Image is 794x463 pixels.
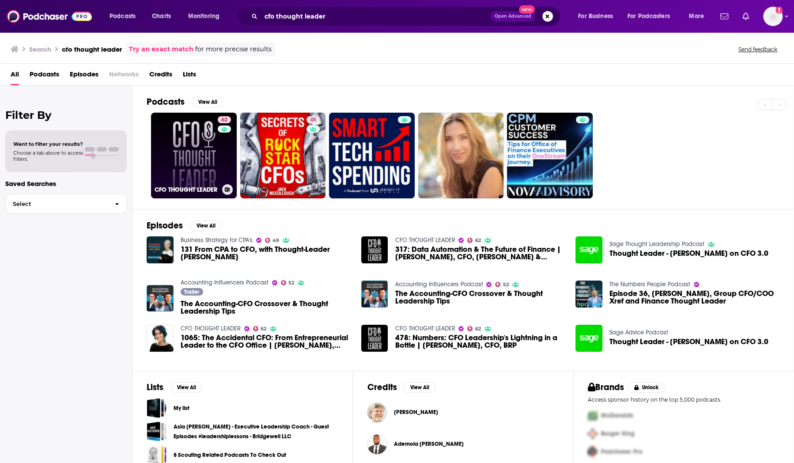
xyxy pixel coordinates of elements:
a: 62 [218,116,231,123]
a: Sage Thought Leadership Podcast [609,240,704,248]
span: Burger King [601,430,635,437]
button: View All [192,97,223,107]
span: 62 [261,327,266,331]
a: 62 [467,326,481,331]
button: Show profile menu [763,7,783,26]
span: Podcasts [30,67,59,85]
span: For Business [578,10,613,23]
span: Thought Leader - [PERSON_NAME] on CFO 3.0 [609,338,768,345]
button: Unlock [628,382,665,393]
a: Episodes [70,67,98,85]
img: First Pro Logo [584,406,601,425]
a: 1065: The Accidental CFO: From Entrepreneurial Leader to the CFO Office | Stacy Tumarkin, CFO, Ku... [181,334,351,349]
a: Business Strategy for CPA's [181,236,253,244]
h3: CFO THOUGHT LEADER [155,186,219,194]
a: 478: Numbers: CFO Leadership's Lightning in a Bottle | Sebastien Martel, CFO, BRP [395,334,565,349]
button: open menu [182,9,231,23]
span: Monitoring [188,10,219,23]
img: Ademola Isimeme Odewade [367,434,387,454]
a: Thought Leader - Nicky Larkin on CFO 3.0 [609,250,768,257]
span: Want to filter your results? [13,141,83,147]
span: Select [6,201,108,207]
img: The Accounting-CFO Crossover & Thought Leadership Tips [361,281,388,307]
img: 317: Data Automation & The Future of Finance | Steve Love, CFO, Dialpad & Brett Knowles, Thought ... [361,236,388,263]
button: View All [404,382,435,393]
span: for more precise results [195,44,272,54]
a: Show notifications dropdown [717,9,732,24]
span: 45 [310,116,316,125]
img: 131 From CPA to CFO, with Thought-Leader Jack Sweeney [147,236,174,263]
a: 52 [281,280,295,285]
a: 478: Numbers: CFO Leadership's Lightning in a Bottle | Sebastien Martel, CFO, BRP [361,325,388,352]
a: 49 [265,238,280,243]
a: 1065: The Accidental CFO: From Entrepreneurial Leader to the CFO Office | Stacy Tumarkin, CFO, Ku... [147,325,174,352]
span: Podchaser Pro [601,448,643,455]
h2: Brands [588,382,624,393]
button: open menu [622,9,683,23]
span: 62 [475,327,481,331]
p: Access sponsor history on the top 5,000 podcasts. [588,396,779,403]
svg: Add a profile image [775,7,783,14]
button: View All [170,382,202,393]
span: Credits [149,67,172,85]
h3: cfo thought leader [62,45,122,53]
a: 62 [253,326,267,331]
h2: Episodes [147,220,183,231]
a: 8 Scouting Related Podcasts To Check Out [174,450,286,460]
span: For Podcasters [628,10,670,23]
h3: Search [29,45,51,53]
a: Asia Bribiesca-Hedin - Executive Leadership Coach - Guest Episodes #leadershiplessons - Bridgewel... [147,421,166,441]
img: Jack Sweeney [367,402,387,422]
a: ListsView All [147,382,202,393]
a: 62CFO THOUGHT LEADER [151,113,237,198]
span: Logged in as WE_Broadcast [763,7,783,26]
span: 52 [503,283,509,287]
img: The Accounting-CFO Crossover & Thought Leadership Tips [147,285,174,312]
button: Send feedback [736,46,780,53]
a: 62 [467,238,481,243]
img: User Profile [763,7,783,26]
button: Jack SweeneyJack Sweeney [367,398,559,426]
span: Open Advanced [495,14,531,19]
span: New [519,5,535,14]
span: Episode 36, [PERSON_NAME], Group CFO/COO Xref and Finance Thought Leader [609,290,779,305]
a: 317: Data Automation & The Future of Finance | Steve Love, CFO, Dialpad & Brett Knowles, Thought ... [395,246,565,261]
button: open menu [572,9,624,23]
span: 478: Numbers: CFO Leadership's Lightning in a Bottle | [PERSON_NAME], CFO, BRP [395,334,565,349]
span: Thought Leader - [PERSON_NAME] on CFO 3.0 [609,250,768,257]
a: My list [174,403,189,413]
a: Thought Leader - Nicky Larkin on CFO 3.0 [575,325,602,352]
input: Search podcasts, credits, & more... [261,9,491,23]
a: CFO THOUGHT LEADER [395,236,455,244]
span: 317: Data Automation & The Future of Finance | [PERSON_NAME], CFO, [PERSON_NAME] & [PERSON_NAME],... [395,246,565,261]
a: PodcastsView All [147,96,223,107]
span: 62 [221,116,227,125]
img: Episode 36, James Solomons, Group CFO/COO Xref and Finance Thought Leader [575,281,602,307]
span: 62 [475,239,481,243]
a: Episode 36, James Solomons, Group CFO/COO Xref and Finance Thought Leader [609,290,779,305]
div: Search podcasts, credits, & more... [245,6,569,27]
span: [PERSON_NAME] [394,409,438,416]
h2: Lists [147,382,163,393]
a: Podchaser - Follow, Share and Rate Podcasts [7,8,92,25]
a: My list [147,398,166,418]
span: 131 From CPA to CFO, with Thought-Leader [PERSON_NAME] [181,246,351,261]
a: CreditsView All [367,382,435,393]
a: Sage Advice Podcast [609,329,668,336]
span: 49 [272,239,279,243]
span: 52 [288,281,294,285]
span: The Accounting-CFO Crossover & Thought Leadership Tips [395,290,565,305]
a: Accounting Influencers Podcast [395,281,483,288]
span: Ademola [PERSON_NAME] [394,440,464,448]
a: Jack Sweeney [394,409,438,416]
a: Thought Leader - Nicky Larkin on CFO 3.0 [609,338,768,345]
a: 52 [495,282,509,287]
span: Trailer [184,289,199,295]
